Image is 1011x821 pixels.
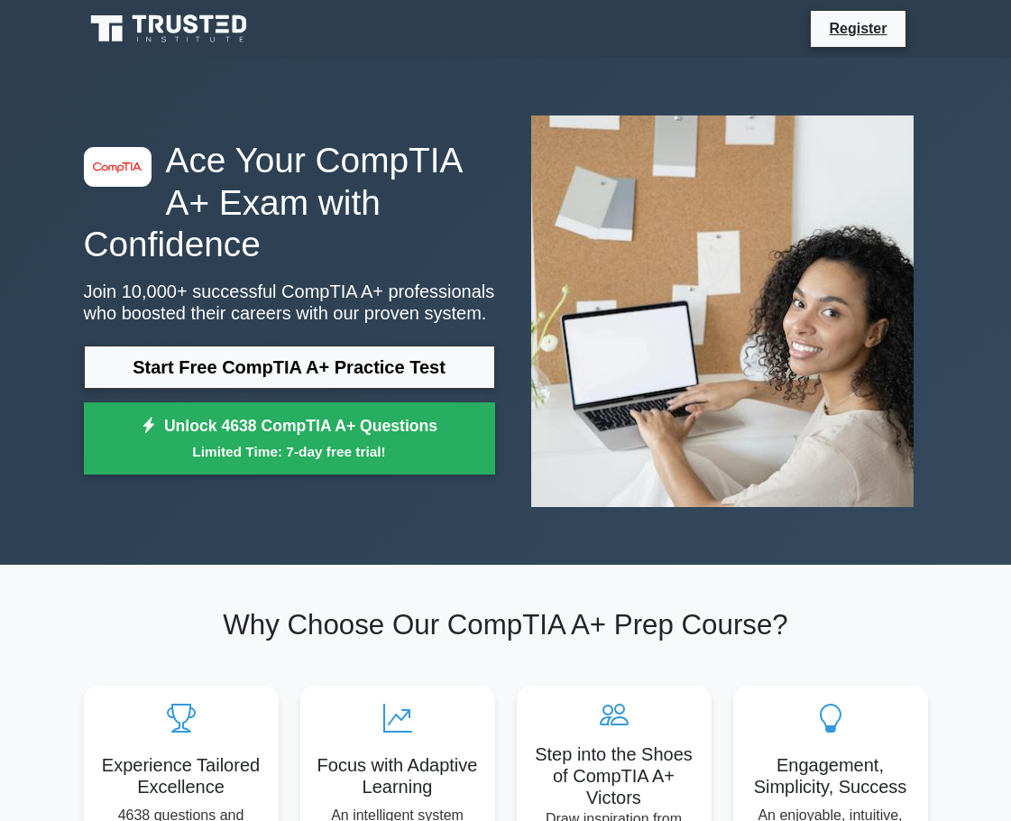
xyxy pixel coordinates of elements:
[84,140,495,266] h1: Ace Your CompTIA A+ Exam with Confidence
[84,281,495,324] p: Join 10,000+ successful CompTIA A+ professionals who boosted their careers with our proven system.
[84,346,495,389] a: Start Free CompTIA A+ Practice Test
[84,608,928,642] h2: Why Choose Our CompTIA A+ Prep Course?
[98,754,264,798] h5: Experience Tailored Excellence
[748,754,914,798] h5: Engagement, Simplicity, Success
[315,754,481,798] h5: Focus with Adaptive Learning
[106,441,473,462] small: Limited Time: 7-day free trial!
[531,743,697,808] h5: Step into the Shoes of CompTIA A+ Victors
[84,402,495,475] a: Unlock 4638 CompTIA A+ QuestionsLimited Time: 7-day free trial!
[818,17,897,40] a: Register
